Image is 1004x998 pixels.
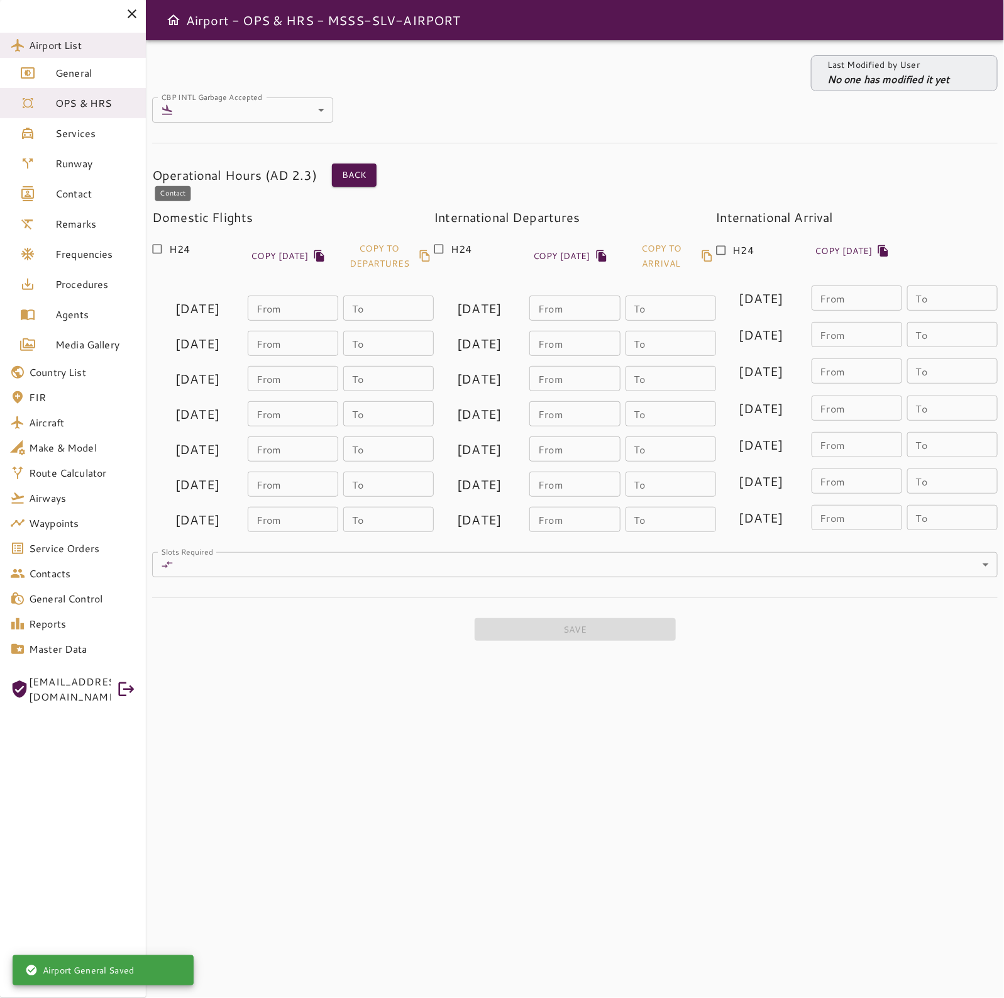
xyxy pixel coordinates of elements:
[55,126,136,141] span: Services
[179,552,998,577] div: ​
[175,298,219,318] h6: [DATE]
[457,369,501,389] h6: [DATE]
[179,97,333,123] div: ​
[55,337,136,352] span: Media Gallery
[457,439,501,459] h6: [DATE]
[29,591,136,606] span: General Control
[175,474,219,494] h6: [DATE]
[827,58,950,72] p: Last Modified by User
[155,186,191,201] div: Contact
[175,333,219,353] h6: [DATE]
[25,959,134,982] div: Airport General Saved
[29,415,136,430] span: Aircraft
[175,369,219,389] h6: [DATE]
[29,440,136,455] span: Make & Model
[152,207,253,227] h6: Domestic Flights
[827,72,950,87] p: No one has modified it yet
[457,404,501,424] h6: [DATE]
[55,277,136,292] span: Procedures
[175,439,219,459] h6: [DATE]
[29,365,136,380] span: Country List
[739,471,783,491] h6: [DATE]
[457,298,501,318] h6: [DATE]
[810,238,892,264] button: copy sunday
[246,237,328,275] button: copy sunday
[29,390,136,405] span: FIR
[739,507,783,528] h6: [DATE]
[55,65,136,80] span: General
[739,324,783,345] h6: [DATE]
[29,541,136,556] span: Service Orders
[739,288,783,308] h6: [DATE]
[733,243,754,258] span: H24
[175,404,219,424] h6: [DATE]
[161,8,186,33] button: Open drawer
[457,509,501,529] h6: [DATE]
[55,307,136,322] span: Agents
[29,566,136,581] span: Contacts
[186,10,461,30] h6: Airport - OPS & HRS - MSSS-SLV-AIRPORT
[528,237,610,275] button: copy sunday
[29,491,136,506] span: Airways
[29,641,136,657] span: Master Data
[175,509,219,529] h6: [DATE]
[29,516,136,531] span: Waypoints
[55,247,136,262] span: Frequencies
[716,207,834,227] h6: International Arrival
[332,164,377,187] button: Back
[29,674,111,704] span: [EMAIL_ADDRESS][DOMAIN_NAME]
[169,241,190,257] span: H24
[55,186,136,201] span: Contact
[457,333,501,353] h6: [DATE]
[739,398,783,418] h6: [DATE]
[29,616,136,631] span: Reports
[29,465,136,480] span: Route Calculator
[29,38,136,53] span: Airport List
[457,474,501,494] h6: [DATE]
[739,435,783,455] h6: [DATE]
[434,207,580,227] h6: International Departures
[161,92,262,103] label: CBP INTL Garbage Accepted
[55,156,136,171] span: Runway
[55,216,136,231] span: Remarks
[55,96,136,111] span: OPS & HRS
[152,165,317,185] h6: Operational Hours (AD 2.3)
[340,237,434,275] button: copy
[451,241,472,257] span: H24
[739,361,783,381] h6: [DATE]
[622,237,715,275] button: copy
[161,546,213,557] label: Slots Required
